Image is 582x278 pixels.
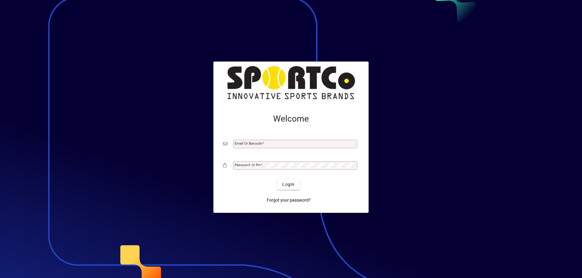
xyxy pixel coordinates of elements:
[223,114,359,124] h2: Welcome
[235,141,262,146] mat-label: Email or Barcode
[264,195,313,206] a: Forgot your password?
[282,181,295,188] span: Login
[277,179,299,190] button: Login
[235,163,261,167] mat-label: Password or Pin
[267,197,311,203] span: Forgot your password?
